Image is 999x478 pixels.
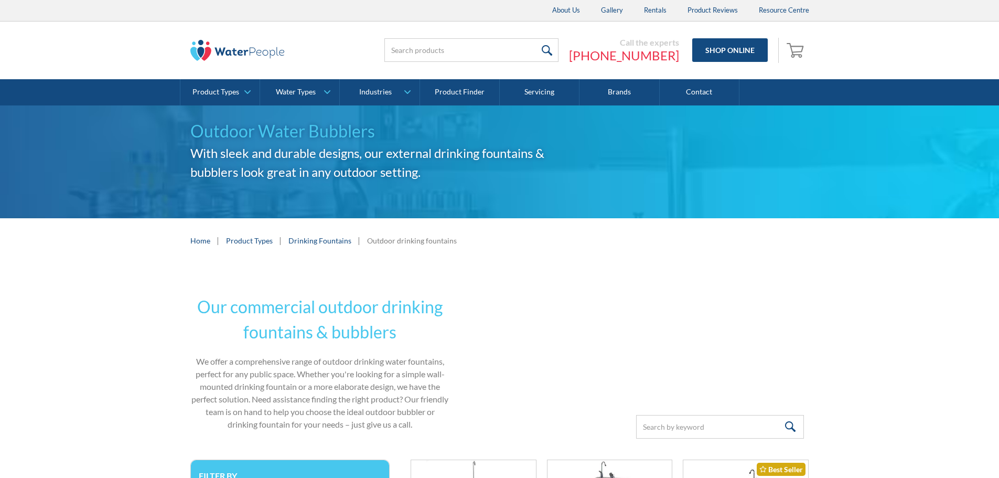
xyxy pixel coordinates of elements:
p: We offer a comprehensive range of outdoor drinking water fountains, perfect for any public space.... [190,355,450,431]
img: shopping cart [787,41,807,58]
input: Search products [384,38,558,62]
input: Search by keyword [636,415,804,439]
a: Water Types [260,79,339,105]
a: Product Types [226,235,273,246]
div: | [357,234,362,247]
a: Shop Online [692,38,768,62]
h1: Outdoor Water Bubblers [190,119,551,144]
a: Servicing [500,79,579,105]
div: Call the experts [569,37,679,48]
img: The Water People [190,40,285,61]
a: Drinking Fountains [288,235,351,246]
div: Best Seller [757,463,805,476]
a: Open empty cart [784,38,809,63]
h2: Our commercial outdoor drinking fountains & bubblers [190,294,450,345]
a: [PHONE_NUMBER] [569,48,679,63]
a: Product Finder [420,79,500,105]
a: Brands [579,79,659,105]
h2: With sleek and durable designs, our external drinking fountains & bubblers look great in any outd... [190,144,551,182]
div: Industries [359,88,392,97]
a: Product Types [180,79,260,105]
div: Product Types [192,88,239,97]
div: | [216,234,221,247]
div: Outdoor drinking fountains [367,235,457,246]
div: | [278,234,283,247]
a: Home [190,235,210,246]
a: Contact [660,79,739,105]
a: Industries [340,79,419,105]
div: Water Types [276,88,316,97]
